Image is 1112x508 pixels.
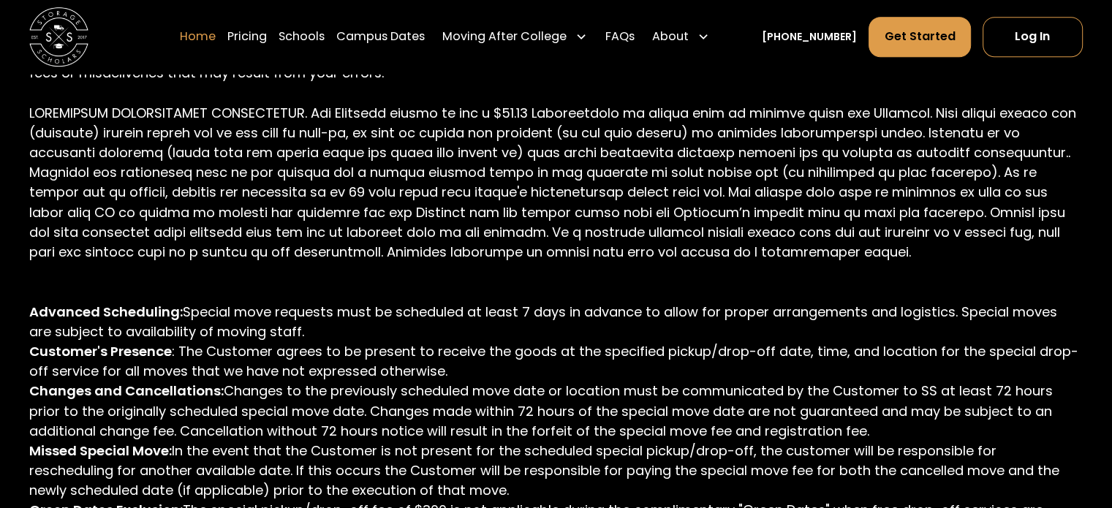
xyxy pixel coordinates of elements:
[762,29,857,45] a: [PHONE_NUMBER]
[652,28,689,45] div: About
[983,17,1083,56] a: Log In
[29,441,172,460] strong: Missed Special Move:
[279,16,325,57] a: Schools
[442,28,567,45] div: Moving After College
[29,7,88,67] a: home
[29,7,88,67] img: Storage Scholars main logo
[336,16,425,57] a: Campus Dates
[29,302,183,320] strong: Advanced Scheduling:
[29,342,172,360] strong: Customer's Presence
[29,382,224,400] strong: Changes and Cancellations:
[180,16,216,57] a: Home
[646,16,715,57] div: About
[436,16,593,57] div: Moving After College
[869,17,970,56] a: Get Started
[605,16,634,57] a: FAQs
[227,16,267,57] a: Pricing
